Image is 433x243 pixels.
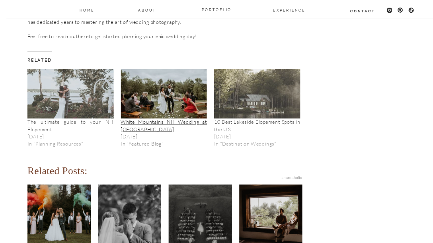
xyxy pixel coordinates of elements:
[121,133,207,140] time: [DATE]
[214,140,300,147] p: In "Destination Weddings"
[27,69,113,119] img: New Hampshire Elopement on Lake Winnipesaukee
[214,69,300,119] a: 10 Best Lakeside Elopement Spots in the U.S
[27,133,113,140] time: [DATE]
[121,119,207,132] a: White Mountains NH Wedding at [GEOGRAPHIC_DATA]
[27,69,113,119] a: The ultimate guide to your NH Elopement
[273,7,299,13] a: EXPERIENCE
[27,162,303,179] div: Related Posts:
[214,133,300,140] time: [DATE]
[121,140,207,147] p: In "Featured Blog"
[27,32,303,41] p: Feel free to reach out to get started planning your epic wedding day!
[121,69,207,119] a: White Mountains NH Wedding at Thorn Hill Inn
[214,119,300,132] a: 10 Best Lakeside Elopement Spots in the U.S
[199,6,235,12] a: PORTOFLIO
[138,7,156,13] a: About
[350,8,376,14] a: Contact
[27,51,52,63] em: Related
[27,119,113,132] a: The ultimate guide to your NH Elopement
[79,7,95,13] a: Home
[78,33,89,39] a: here
[121,69,207,119] img: Bride grabs bouqet from family member as she celebrates back down the aisle with her groom at The...
[282,176,302,180] a: Website Tools by Shareaholic
[282,175,302,181] span: shareaholic
[27,140,113,147] p: In "Planning Resources"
